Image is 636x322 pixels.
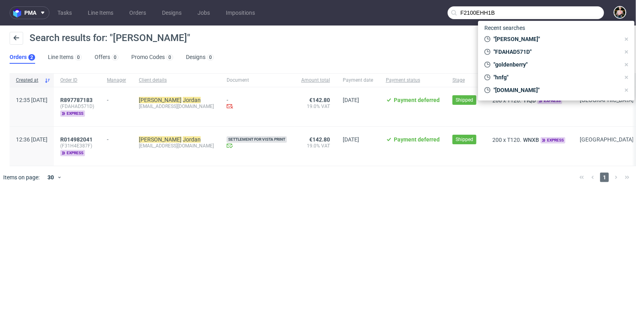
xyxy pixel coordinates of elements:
[492,136,567,143] div: x
[491,48,620,56] span: "FDAHAD571D"
[491,35,620,43] span: "[PERSON_NAME]"
[60,110,85,117] span: express
[30,55,33,60] div: 2
[227,136,287,143] span: Settlement for Vista Print
[60,77,94,84] span: Order ID
[301,103,330,110] span: 19.0% VAT
[139,136,201,143] a: [PERSON_NAME] Jordan
[394,97,440,103] span: Payment deferred
[183,136,201,143] mark: Jordan
[60,97,93,103] span: R897787183
[157,6,186,19] a: Designs
[139,143,214,149] div: [EMAIL_ADDRESS][DOMAIN_NAME]
[227,97,288,111] div: -
[309,97,330,103] span: €142.80
[13,8,24,18] img: logo
[456,136,473,143] span: Shipped
[60,143,94,149] span: (F31H4E387F)
[600,173,609,182] span: 1
[481,22,528,34] span: Recent searches
[209,55,212,60] div: 0
[343,97,359,103] span: [DATE]
[580,136,634,143] span: [GEOGRAPHIC_DATA]
[3,173,40,181] span: Items on page:
[394,136,440,143] span: Payment deferred
[139,97,201,103] a: [PERSON_NAME] Jordan
[43,172,57,183] div: 30
[60,103,94,110] span: (FDAHAD571D)
[10,6,49,19] button: pma
[507,137,521,143] span: T120.
[168,55,171,60] div: 0
[386,77,440,84] span: Payment status
[456,96,473,104] span: Shipped
[193,6,215,19] a: Jobs
[48,51,82,64] a: Line Items0
[107,94,126,103] div: -
[537,98,562,104] span: express
[541,137,565,143] span: express
[492,137,502,143] span: 200
[107,133,126,143] div: -
[343,136,359,143] span: [DATE]
[10,51,35,64] a: Orders2
[301,143,330,149] span: 19.0% VAT
[60,150,85,156] span: express
[24,10,36,16] span: pma
[131,51,173,64] a: Promo Codes0
[114,55,117,60] div: 0
[77,55,80,60] div: 0
[60,136,93,143] span: R014982041
[186,51,214,64] a: Designs0
[139,103,214,110] div: [EMAIL_ADDRESS][DOMAIN_NAME]
[83,6,118,19] a: Line Items
[301,77,330,84] span: Amount total
[107,77,126,84] span: Manager
[60,136,94,143] a: R014982041
[60,97,94,103] a: R897787183
[95,51,119,64] a: Offers0
[124,6,151,19] a: Orders
[16,77,41,84] span: Created at
[221,6,260,19] a: Impositions
[309,136,330,143] span: €142.80
[16,97,47,103] span: 12:35 [DATE]
[491,61,620,69] span: "goldenberry"
[491,86,620,94] span: "[DOMAIN_NAME]"
[227,77,288,84] span: Document
[16,136,47,143] span: 12:36 [DATE]
[614,7,626,18] img: Marta Tomaszewska
[30,32,190,43] span: Search results for: "[PERSON_NAME]"
[139,136,182,143] mark: [PERSON_NAME]
[452,77,480,84] span: Stage
[343,77,373,84] span: Payment date
[521,137,541,143] a: WNXB
[491,73,620,81] span: "hnfg"
[183,97,201,103] mark: Jordan
[139,97,182,103] mark: [PERSON_NAME]
[53,6,77,19] a: Tasks
[139,77,214,84] span: Client details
